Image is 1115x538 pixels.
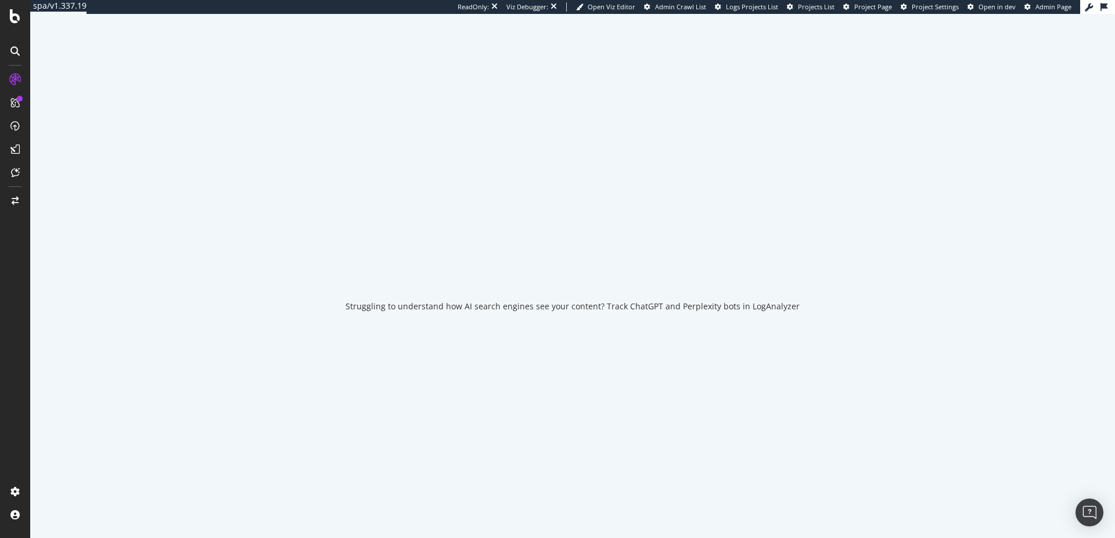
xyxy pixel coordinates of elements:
span: Projects List [798,2,835,11]
a: Open Viz Editor [576,2,635,12]
span: Admin Crawl List [655,2,706,11]
a: Open in dev [967,2,1016,12]
span: Project Settings [912,2,959,11]
a: Admin Crawl List [644,2,706,12]
div: Struggling to understand how AI search engines see your content? Track ChatGPT and Perplexity bot... [346,301,800,312]
a: Admin Page [1024,2,1071,12]
div: Open Intercom Messenger [1076,499,1103,526]
div: ReadOnly: [458,2,489,12]
div: Viz Debugger: [506,2,548,12]
a: Project Settings [901,2,959,12]
span: Admin Page [1035,2,1071,11]
span: Project Page [854,2,892,11]
span: Logs Projects List [726,2,778,11]
span: Open Viz Editor [588,2,635,11]
a: Logs Projects List [715,2,778,12]
span: Open in dev [979,2,1016,11]
div: animation [531,240,614,282]
a: Project Page [843,2,892,12]
a: Projects List [787,2,835,12]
